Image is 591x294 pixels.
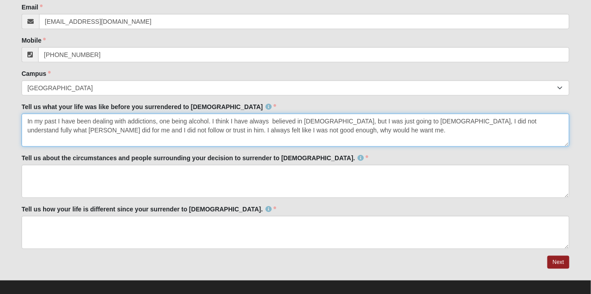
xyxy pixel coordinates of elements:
label: Tell us about the circumstances and people surrounding your decision to surrender to [DEMOGRAPHIC... [22,154,369,162]
label: Email [22,3,43,12]
label: Campus [22,69,51,78]
label: Mobile [22,36,46,45]
a: Next [547,256,569,269]
label: Tell us what your life was like before you surrendered to [DEMOGRAPHIC_DATA] [22,102,277,111]
label: Tell us how your life is different since your surrender to [DEMOGRAPHIC_DATA]. [22,205,277,214]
